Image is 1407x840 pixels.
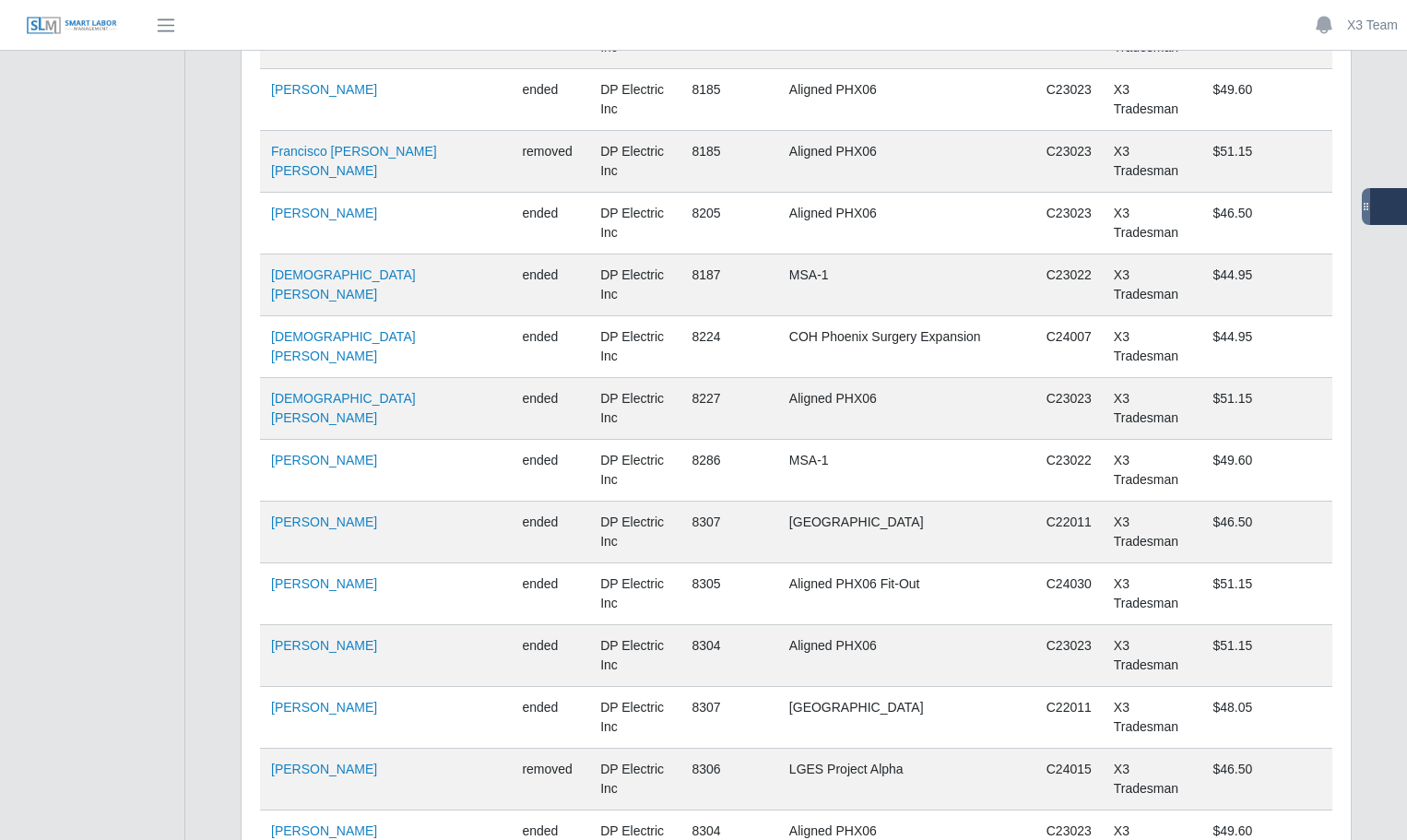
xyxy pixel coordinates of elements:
td: C24007 [1035,316,1103,378]
td: DP Electric Inc [589,502,680,563]
td: C23023 [1035,69,1103,131]
td: 8185 [681,69,778,131]
td: 8286 [681,440,778,502]
td: $49.60 [1202,440,1333,502]
td: 8185 [681,131,778,193]
a: [PERSON_NAME] [271,206,377,220]
a: [PERSON_NAME] [271,515,377,529]
td: 8305 [681,563,778,625]
a: [PERSON_NAME] [271,576,377,591]
td: DP Electric Inc [589,749,680,810]
a: [PERSON_NAME] [271,700,377,715]
td: COH Phoenix Surgery Expansion [778,316,1035,378]
td: ended [511,687,589,749]
td: DP Electric Inc [589,254,680,316]
td: 8224 [681,316,778,378]
td: X3 Tradesman [1103,193,1202,254]
td: $51.15 [1202,625,1333,687]
td: MSA-1 [778,254,1035,316]
td: 8306 [681,749,778,810]
td: [GEOGRAPHIC_DATA] [778,687,1035,749]
td: X3 Tradesman [1103,378,1202,440]
td: X3 Tradesman [1103,69,1202,131]
td: DP Electric Inc [589,378,680,440]
td: X3 Tradesman [1103,502,1202,563]
td: Aligned PHX06 Fit-Out [778,563,1035,625]
td: C24015 [1035,749,1103,810]
td: removed [511,131,589,193]
a: X3 Team [1347,16,1398,35]
td: DP Electric Inc [589,687,680,749]
td: X3 Tradesman [1103,625,1202,687]
td: $51.15 [1202,131,1333,193]
td: 8307 [681,502,778,563]
td: 8227 [681,378,778,440]
td: C23023 [1035,625,1103,687]
td: ended [511,625,589,687]
td: DP Electric Inc [589,69,680,131]
td: $51.15 [1202,378,1333,440]
td: Aligned PHX06 [778,193,1035,254]
a: [PERSON_NAME] [271,82,377,97]
a: [DEMOGRAPHIC_DATA][PERSON_NAME] [271,391,416,425]
td: $46.50 [1202,749,1333,810]
td: LGES Project Alpha [778,749,1035,810]
td: C24030 [1035,563,1103,625]
td: $48.05 [1202,687,1333,749]
td: Aligned PHX06 [778,378,1035,440]
td: $51.15 [1202,563,1333,625]
td: [GEOGRAPHIC_DATA] [778,502,1035,563]
a: [PERSON_NAME] [271,638,377,653]
td: $44.95 [1202,254,1333,316]
td: X3 Tradesman [1103,687,1202,749]
td: DP Electric Inc [589,131,680,193]
td: 8307 [681,687,778,749]
td: MSA-1 [778,440,1035,502]
td: 8304 [681,625,778,687]
td: C23023 [1035,131,1103,193]
td: C23022 [1035,254,1103,316]
td: X3 Tradesman [1103,254,1202,316]
td: DP Electric Inc [589,625,680,687]
td: C23022 [1035,440,1103,502]
a: [PERSON_NAME] [271,762,377,776]
td: Aligned PHX06 [778,131,1035,193]
td: DP Electric Inc [589,440,680,502]
a: Francisco [PERSON_NAME] [PERSON_NAME] [271,144,437,178]
td: X3 Tradesman [1103,316,1202,378]
a: [PERSON_NAME] [271,823,377,838]
td: DP Electric Inc [589,563,680,625]
td: ended [511,193,589,254]
td: Aligned PHX06 [778,69,1035,131]
td: X3 Tradesman [1103,749,1202,810]
td: 8187 [681,254,778,316]
td: removed [511,749,589,810]
td: $46.50 [1202,193,1333,254]
td: C22011 [1035,502,1103,563]
td: C23023 [1035,193,1103,254]
td: X3 Tradesman [1103,131,1202,193]
td: X3 Tradesman [1103,440,1202,502]
td: C23023 [1035,378,1103,440]
img: SLM Logo [26,16,118,36]
td: ended [511,316,589,378]
td: DP Electric Inc [589,316,680,378]
td: DP Electric Inc [589,193,680,254]
td: 8205 [681,193,778,254]
td: ended [511,69,589,131]
td: $49.60 [1202,69,1333,131]
td: Aligned PHX06 [778,625,1035,687]
td: ended [511,254,589,316]
td: ended [511,378,589,440]
td: ended [511,440,589,502]
a: [PERSON_NAME] [271,453,377,467]
td: ended [511,502,589,563]
a: [DEMOGRAPHIC_DATA][PERSON_NAME] [271,267,416,302]
td: $46.50 [1202,502,1333,563]
td: X3 Tradesman [1103,563,1202,625]
td: C22011 [1035,687,1103,749]
a: [DEMOGRAPHIC_DATA][PERSON_NAME] [271,329,416,363]
td: ended [511,563,589,625]
td: $44.95 [1202,316,1333,378]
